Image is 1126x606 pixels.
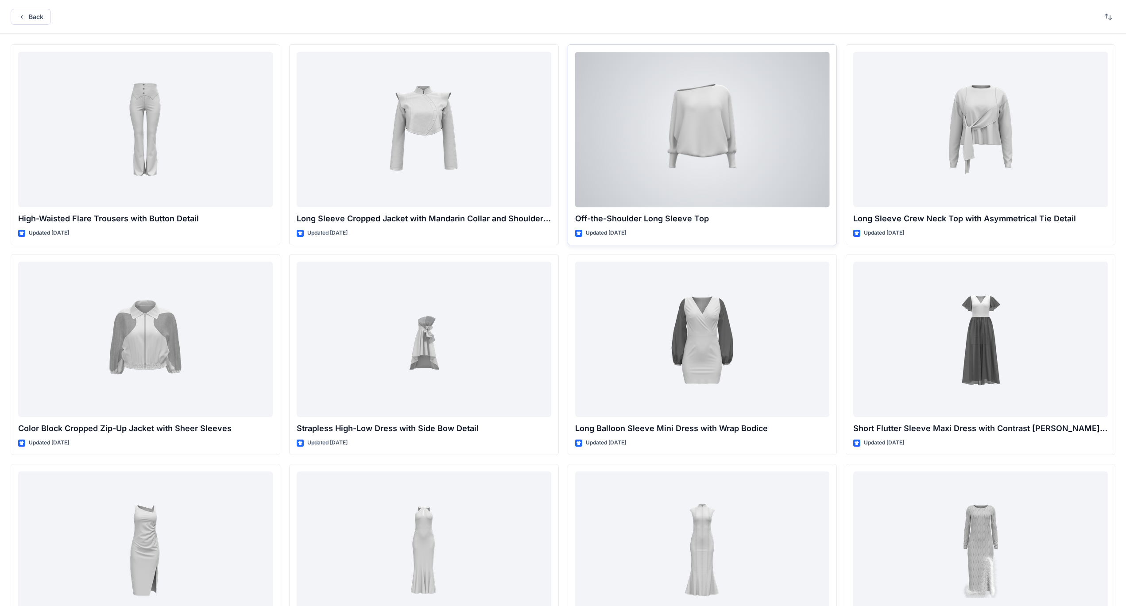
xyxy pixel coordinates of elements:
p: Updated [DATE] [307,438,348,448]
p: Updated [DATE] [307,228,348,238]
p: Updated [DATE] [586,438,626,448]
a: Long Sleeve Crew Neck Top with Asymmetrical Tie Detail [853,52,1108,207]
p: Updated [DATE] [586,228,626,238]
button: Back [11,9,51,25]
a: Strapless High-Low Dress with Side Bow Detail [297,262,551,417]
p: Color Block Cropped Zip-Up Jacket with Sheer Sleeves [18,422,273,435]
p: Updated [DATE] [864,228,904,238]
p: Long Sleeve Crew Neck Top with Asymmetrical Tie Detail [853,212,1108,225]
a: Long Sleeve Cropped Jacket with Mandarin Collar and Shoulder Detail [297,52,551,207]
p: Long Balloon Sleeve Mini Dress with Wrap Bodice [575,422,830,435]
p: Updated [DATE] [29,228,69,238]
p: Short Flutter Sleeve Maxi Dress with Contrast [PERSON_NAME] and [PERSON_NAME] [853,422,1108,435]
a: Short Flutter Sleeve Maxi Dress with Contrast Bodice and Sheer Overlay [853,262,1108,417]
p: Updated [DATE] [29,438,69,448]
p: Updated [DATE] [864,438,904,448]
p: Long Sleeve Cropped Jacket with Mandarin Collar and Shoulder Detail [297,212,551,225]
p: Strapless High-Low Dress with Side Bow Detail [297,422,551,435]
a: Color Block Cropped Zip-Up Jacket with Sheer Sleeves [18,262,273,417]
a: Long Balloon Sleeve Mini Dress with Wrap Bodice [575,262,830,417]
a: High-Waisted Flare Trousers with Button Detail [18,52,273,207]
p: Off-the-Shoulder Long Sleeve Top [575,212,830,225]
p: High-Waisted Flare Trousers with Button Detail [18,212,273,225]
a: Off-the-Shoulder Long Sleeve Top [575,52,830,207]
